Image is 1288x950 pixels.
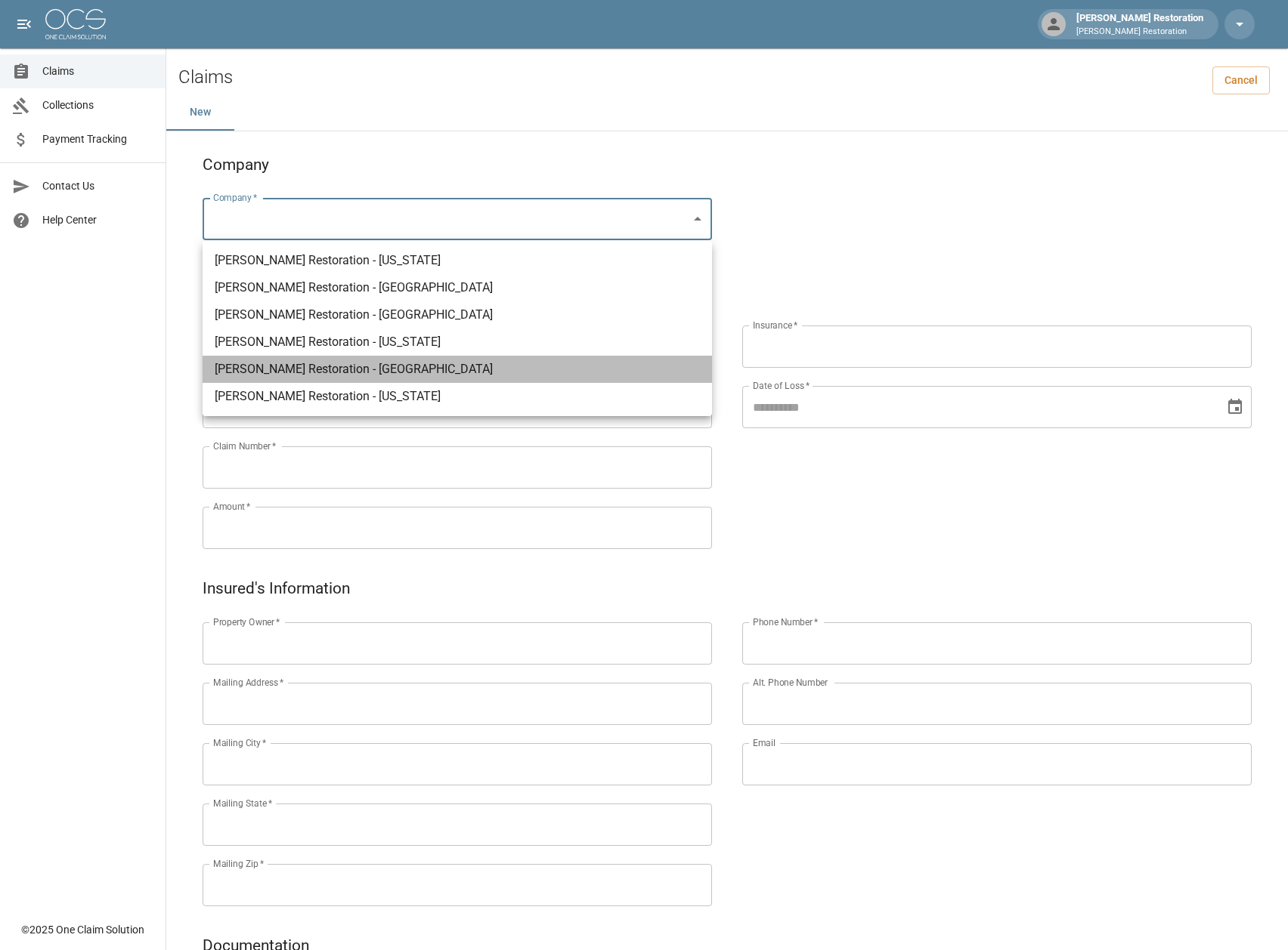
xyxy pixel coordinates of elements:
li: [PERSON_NAME] Restoration - [US_STATE] [203,383,712,410]
li: [PERSON_NAME] Restoration - [GEOGRAPHIC_DATA] [203,356,712,383]
li: [PERSON_NAME] Restoration - [US_STATE] [203,328,712,356]
li: [PERSON_NAME] Restoration - [US_STATE] [203,247,712,274]
li: [PERSON_NAME] Restoration - [GEOGRAPHIC_DATA] [203,301,712,328]
li: [PERSON_NAME] Restoration - [GEOGRAPHIC_DATA] [203,274,712,301]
